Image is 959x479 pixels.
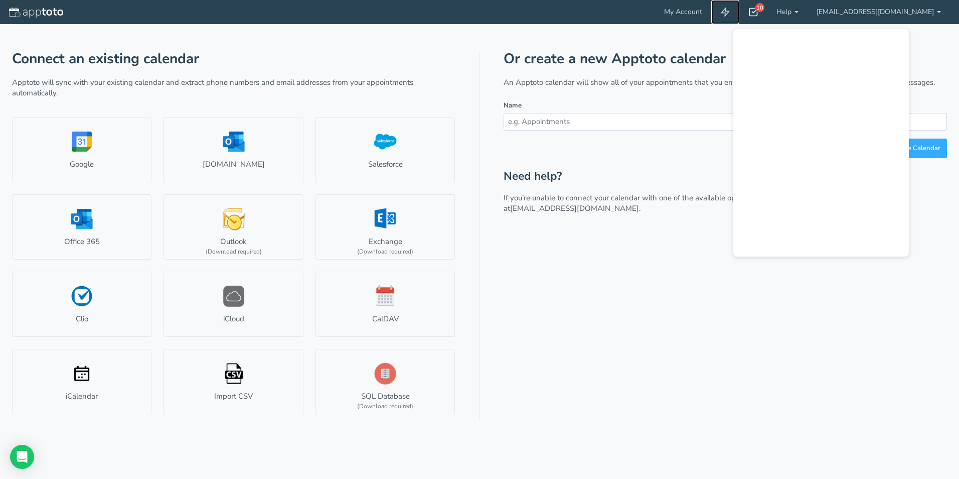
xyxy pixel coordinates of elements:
[504,193,947,214] p: If you’re unable to connect your calendar with one of the available options, visit our page or em...
[885,139,947,158] button: Create Calendar
[357,402,413,411] div: (Download required)
[504,101,522,110] label: Name
[164,117,303,182] a: [DOMAIN_NAME]
[12,272,151,337] a: Clio
[315,194,455,260] a: Exchange
[164,349,303,414] a: Import CSV
[12,117,151,182] a: Google
[164,272,303,337] a: iCloud
[315,117,455,182] a: Salesforce
[504,113,947,131] input: e.g. Appointments
[504,77,947,88] p: An Apptoto calendar will show all of your appointments that you enter manually and will also allo...
[504,170,947,183] h2: Need help?
[12,77,455,99] p: Apptoto will sync with your existing calendar and extract phone numbers and email addresses from ...
[206,248,262,256] div: (Download required)
[164,194,303,260] a: Outlook
[357,248,413,256] div: (Download required)
[9,8,63,18] img: logo-apptoto--white.svg
[755,3,764,12] div: 10
[10,445,34,469] div: Open Intercom Messenger
[504,51,947,67] h1: Or create a new Apptoto calendar
[12,349,151,414] a: iCalendar
[12,194,151,260] a: Office 365
[510,203,641,213] a: [EMAIL_ADDRESS][DOMAIN_NAME].
[12,51,455,67] h1: Connect an existing calendar
[315,272,455,337] a: CalDAV
[315,349,455,414] a: SQL Database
